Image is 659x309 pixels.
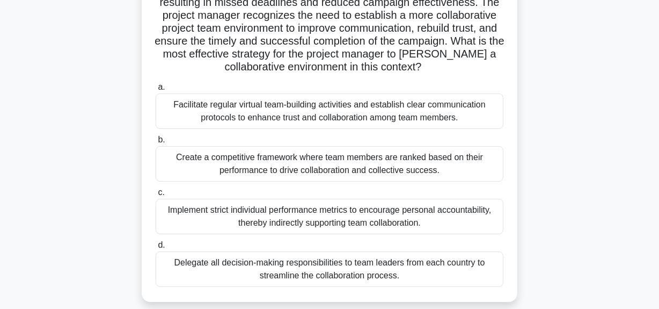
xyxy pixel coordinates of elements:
span: b. [158,135,165,144]
span: a. [158,82,165,91]
div: Create a competitive framework where team members are ranked based on their performance to drive ... [156,146,503,182]
div: Implement strict individual performance metrics to encourage personal accountability, thereby ind... [156,199,503,234]
span: c. [158,188,164,197]
div: Delegate all decision-making responsibilities to team leaders from each country to streamline the... [156,251,503,287]
div: Facilitate regular virtual team-building activities and establish clear communication protocols t... [156,94,503,129]
span: d. [158,240,165,249]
